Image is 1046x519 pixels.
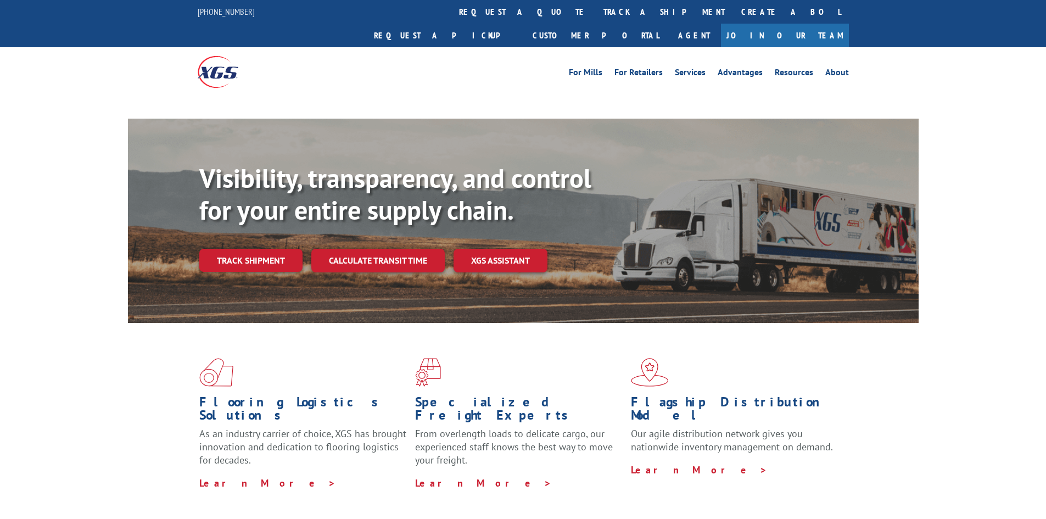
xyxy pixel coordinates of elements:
a: Learn More > [199,477,336,489]
a: [PHONE_NUMBER] [198,6,255,17]
h1: Flooring Logistics Solutions [199,395,407,427]
a: About [825,68,849,80]
p: From overlength loads to delicate cargo, our experienced staff knows the best way to move your fr... [415,427,623,476]
a: For Retailers [614,68,663,80]
a: Agent [667,24,721,47]
a: Advantages [718,68,763,80]
span: Our agile distribution network gives you nationwide inventory management on demand. [631,427,833,453]
span: As an industry carrier of choice, XGS has brought innovation and dedication to flooring logistics... [199,427,406,466]
img: xgs-icon-flagship-distribution-model-red [631,358,669,387]
h1: Specialized Freight Experts [415,395,623,427]
a: Join Our Team [721,24,849,47]
a: Request a pickup [366,24,524,47]
a: Learn More > [415,477,552,489]
a: Resources [775,68,813,80]
a: Calculate transit time [311,249,445,272]
a: Customer Portal [524,24,667,47]
b: Visibility, transparency, and control for your entire supply chain. [199,161,591,227]
a: XGS ASSISTANT [454,249,547,272]
a: Services [675,68,706,80]
img: xgs-icon-total-supply-chain-intelligence-red [199,358,233,387]
h1: Flagship Distribution Model [631,395,838,427]
a: For Mills [569,68,602,80]
img: xgs-icon-focused-on-flooring-red [415,358,441,387]
a: Track shipment [199,249,303,272]
a: Learn More > [631,464,768,476]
